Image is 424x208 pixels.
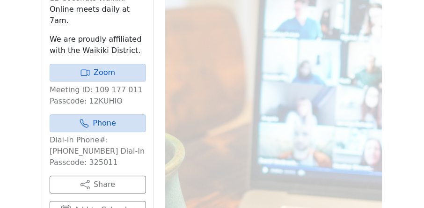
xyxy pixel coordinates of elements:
[50,176,146,193] button: Share
[50,134,146,168] p: Dial-In Phone#: [PHONE_NUMBER] Dial-In Passcode: 325011
[50,84,146,107] p: Meeting ID: 109 177 011 Passcode: 12KUHIO
[50,64,146,82] a: Zoom
[50,34,146,56] p: We are proudly affiliated with the Waikiki District.
[50,114,146,132] a: Phone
